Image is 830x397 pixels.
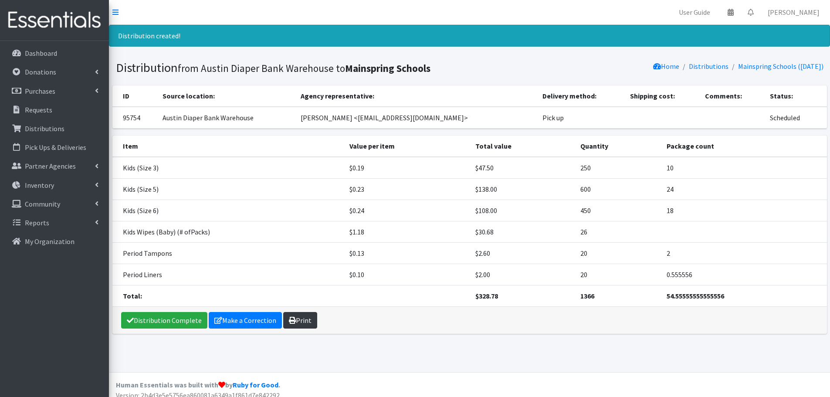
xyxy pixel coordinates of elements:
td: 26 [575,221,662,242]
strong: $328.78 [475,292,498,300]
td: $0.10 [344,264,470,285]
td: $1.18 [344,221,470,242]
td: Period Tampons [112,242,344,264]
td: $0.13 [344,242,470,264]
p: Reports [25,218,49,227]
a: Distributions [3,120,105,137]
a: My Organization [3,233,105,250]
td: Period Liners [112,264,344,285]
small: from Austin Diaper Bank Warehouse to [178,62,430,75]
a: User Guide [672,3,717,21]
td: $108.00 [470,200,575,221]
p: Purchases [25,87,55,95]
td: 20 [575,242,662,264]
td: $0.24 [344,200,470,221]
th: Item [112,136,344,157]
strong: 54.55555555555556 [667,292,724,300]
td: Kids (Size 3) [112,157,344,179]
th: Status: [765,85,827,107]
a: Mainspring Schools ([DATE]) [738,62,823,71]
td: Scheduled [765,107,827,129]
th: ID [112,85,157,107]
a: Make a Correction [209,312,282,329]
strong: Human Essentials was built with by . [116,380,280,389]
td: $47.50 [470,157,575,179]
a: Distributions [689,62,728,71]
a: Ruby for Good [233,380,278,389]
td: Austin Diaper Bank Warehouse [157,107,295,129]
td: Kids (Size 6) [112,200,344,221]
th: Quantity [575,136,662,157]
td: $0.19 [344,157,470,179]
p: Community [25,200,60,208]
th: Delivery method: [537,85,625,107]
a: Home [653,62,679,71]
p: Dashboard [25,49,57,58]
p: Inventory [25,181,54,190]
a: Print [283,312,317,329]
td: $138.00 [470,178,575,200]
td: [PERSON_NAME] <[EMAIL_ADDRESS][DOMAIN_NAME]> [295,107,537,129]
th: Value per item [344,136,470,157]
a: Distribution Complete [121,312,207,329]
a: Pick Ups & Deliveries [3,139,105,156]
td: 600 [575,178,662,200]
a: Dashboard [3,44,105,62]
p: Requests [25,105,52,114]
td: 10 [661,157,827,179]
a: Inventory [3,176,105,194]
a: Community [3,195,105,213]
p: Donations [25,68,56,76]
td: 24 [661,178,827,200]
th: Source location: [157,85,295,107]
div: Distribution created! [109,25,830,47]
a: Purchases [3,82,105,100]
p: Distributions [25,124,64,133]
a: Donations [3,63,105,81]
p: My Organization [25,237,75,246]
td: 20 [575,264,662,285]
td: Pick up [537,107,625,129]
td: 2 [661,242,827,264]
h1: Distribution [116,60,467,75]
th: Total value [470,136,575,157]
td: $30.68 [470,221,575,242]
strong: Total: [123,292,142,300]
p: Pick Ups & Deliveries [25,143,86,152]
td: $0.23 [344,178,470,200]
td: $2.00 [470,264,575,285]
strong: 1366 [580,292,594,300]
th: Shipping cost: [625,85,700,107]
td: Kids Wipes (Baby) (# ofPacks) [112,221,344,242]
td: Kids (Size 5) [112,178,344,200]
th: Package count [661,136,827,157]
th: Agency representative: [295,85,537,107]
a: Reports [3,214,105,231]
a: Requests [3,101,105,119]
p: Partner Agencies [25,162,76,170]
img: HumanEssentials [3,6,105,35]
td: 450 [575,200,662,221]
a: Partner Agencies [3,157,105,175]
td: 18 [661,200,827,221]
th: Comments: [700,85,764,107]
td: $2.60 [470,242,575,264]
a: [PERSON_NAME] [761,3,827,21]
b: Mainspring Schools [345,62,430,75]
td: 250 [575,157,662,179]
td: 95754 [112,107,157,129]
td: 0.555556 [661,264,827,285]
